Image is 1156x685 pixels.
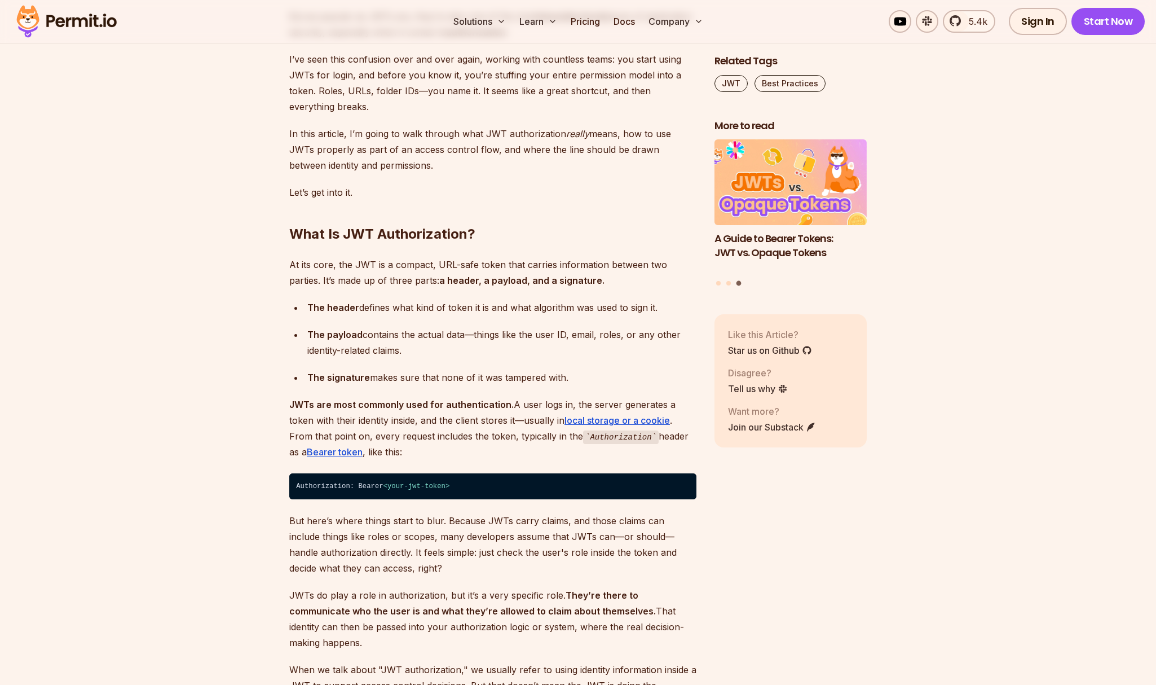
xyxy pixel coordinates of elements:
[714,119,867,133] h2: More to read
[289,257,696,288] p: At its core, the JWT is a compact, URL-safe token that carries information between two parties. I...
[307,372,370,383] strong: The signature
[289,126,696,173] p: In this article, I’m going to walk through what JWT authorization means, how to use JWTs properly...
[439,275,605,286] strong: a header, a payload, and a signature.
[289,590,656,617] strong: They’re there to communicate who the user is and what they’re allowed to claim about themselves.
[515,10,562,33] button: Learn
[307,370,696,385] div: makes sure that none of it was tampered with.
[714,140,867,274] a: A Guide to Bearer Tokens: JWT vs. Opaque TokensA Guide to Bearer Tokens: JWT vs. Opaque Tokens
[728,366,788,380] p: Disagree?
[387,482,445,490] span: your-jwt-token
[962,15,987,28] span: 5.4k
[383,482,450,490] span: < >
[716,281,721,286] button: Go to slide 1
[289,180,696,243] h2: What Is JWT Authorization?
[289,185,696,200] p: Let’s get into it.
[566,128,589,139] em: really
[289,513,696,576] p: But here’s where things start to blur. Because JWTs carry claims, and those claims can include th...
[714,140,867,288] div: Posts
[1071,8,1145,35] a: Start Now
[736,281,741,286] button: Go to slide 3
[755,75,826,92] a: Best Practices
[714,140,867,226] img: A Guide to Bearer Tokens: JWT vs. Opaque Tokens
[11,2,122,41] img: Permit logo
[289,473,696,499] code: Authorization: Bearer
[714,140,867,274] li: 3 of 3
[307,327,696,358] div: contains the actual data—things like the user ID, email, roles, or any other identity-related cla...
[728,382,788,396] a: Tell us why
[583,431,659,444] code: Authorization
[726,281,731,286] button: Go to slide 2
[307,300,696,315] div: defines what kind of token it is and what algorithm was used to sign it.
[564,415,670,426] a: local storage or a cookie
[1009,8,1067,35] a: Sign In
[644,10,708,33] button: Company
[289,587,696,651] p: JWTs do play a role in authorization, but it’s a very specific role. That identity can then be pa...
[449,10,510,33] button: Solutions
[307,329,363,340] strong: The payload
[943,10,995,33] a: 5.4k
[566,10,605,33] a: Pricing
[307,446,363,458] a: Bearer token
[307,302,359,313] strong: The header
[728,328,812,341] p: Like this Article?
[728,405,816,418] p: Want more?
[289,51,696,115] p: I’ve seen this confusion over and over again, working with countless teams: you start using JWTs ...
[728,420,816,434] a: Join our Substack
[714,54,867,68] h2: Related Tags
[289,397,696,460] p: A user logs in, the server generates a token with their identity inside, and the client stores it...
[714,232,867,260] h3: A Guide to Bearer Tokens: JWT vs. Opaque Tokens
[728,344,812,357] a: Star us on Github
[289,399,514,410] strong: JWTs are most commonly used for authentication.
[714,75,748,92] a: JWT
[609,10,639,33] a: Docs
